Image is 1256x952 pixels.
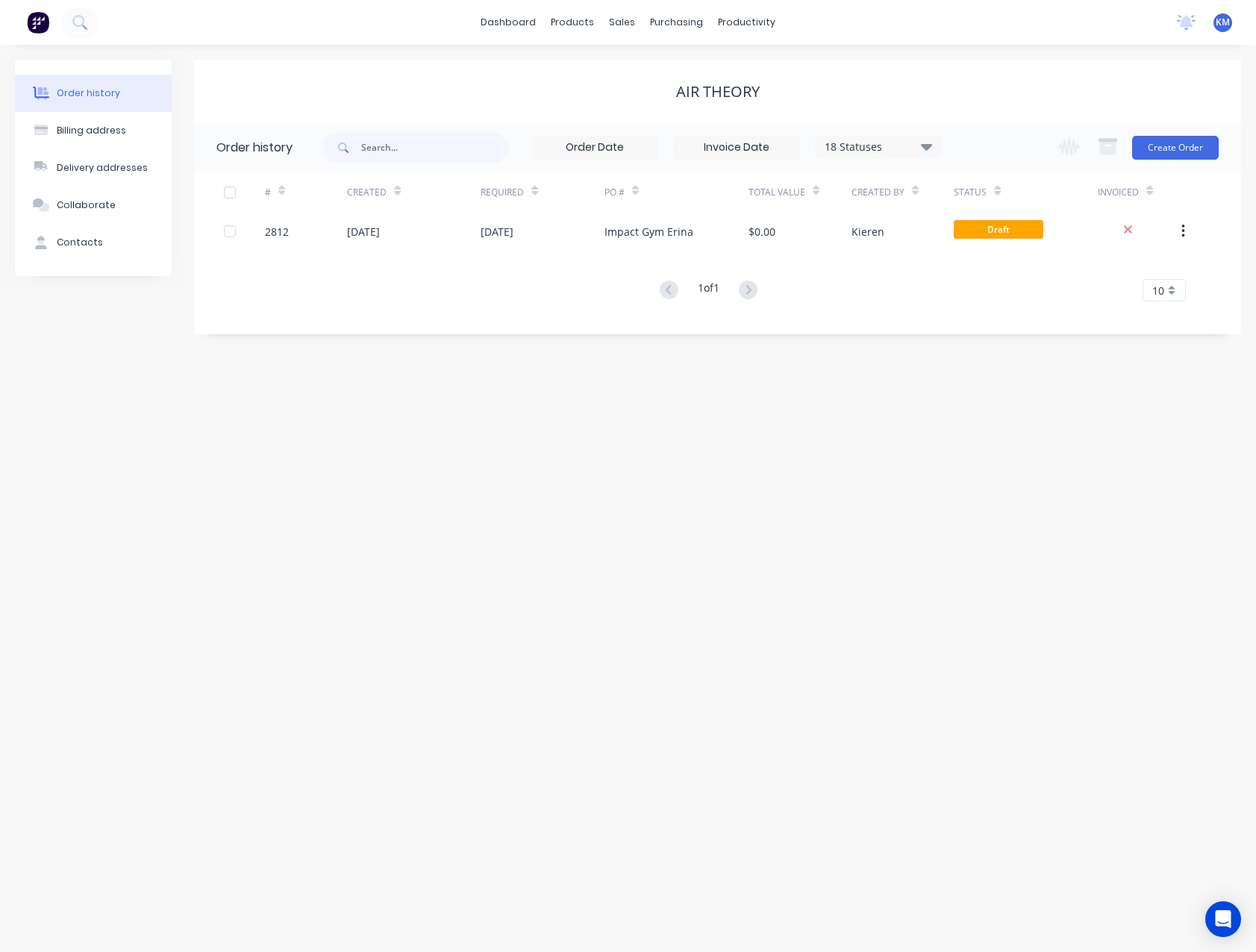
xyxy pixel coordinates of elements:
div: 2812 [265,224,289,239]
div: Created [347,186,387,199]
button: Order history [15,75,172,112]
button: Create Order [1132,136,1219,160]
img: Factory [27,11,49,34]
div: Collaborate [57,198,116,212]
input: Search... [361,133,509,163]
a: dashboard [473,11,543,34]
div: Invoiced [1098,172,1180,213]
button: Contacts [15,224,172,261]
div: Total Value [749,186,805,199]
div: sales [602,11,643,34]
button: Billing address [15,112,172,149]
div: Order history [216,139,293,157]
div: Status [954,186,987,199]
div: Kieren [852,224,884,239]
div: Contacts [57,236,103,249]
input: Order Date [532,137,657,159]
div: [DATE] [347,224,380,239]
div: products [543,11,602,34]
div: PO # [604,186,625,199]
div: Impact Gym Erina [604,224,693,239]
div: Invoiced [1098,186,1139,199]
div: Billing address [57,124,126,137]
div: $0.00 [749,224,775,239]
div: Order history [57,87,120,100]
input: Invoice Date [674,137,799,159]
div: Delivery addresses [57,161,148,175]
div: Air Theory [676,83,760,101]
div: 1 of 1 [698,280,719,301]
span: Draft [954,220,1043,239]
div: # [265,172,347,213]
span: KM [1216,16,1230,29]
div: Required [481,172,604,213]
div: Status [954,172,1098,213]
div: Total Value [749,172,852,213]
div: Required [481,186,524,199]
div: [DATE] [481,224,513,239]
button: Collaborate [15,187,172,224]
div: PO # [604,172,749,213]
div: Created By [852,186,904,199]
div: Open Intercom Messenger [1205,901,1241,937]
div: productivity [710,11,783,34]
div: 18 Statuses [816,139,941,155]
div: # [265,186,271,199]
span: 10 [1152,283,1164,298]
div: Created [347,172,481,213]
div: purchasing [643,11,710,34]
div: Created By [852,172,955,213]
button: Delivery addresses [15,149,172,187]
